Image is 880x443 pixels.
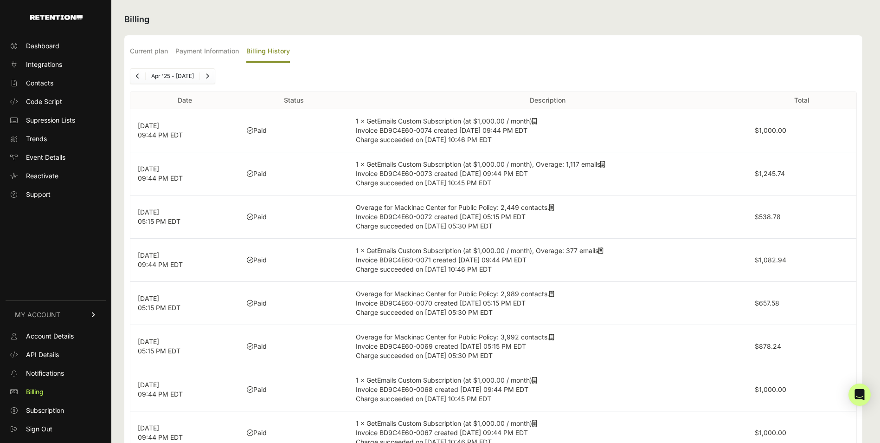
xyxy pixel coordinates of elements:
[348,195,748,239] td: Overage for Mackinac Center for Public Policy: 2,449 contacts.
[138,294,232,313] p: [DATE] 05:15 PM EDT
[755,256,786,264] label: $1,082.94
[200,69,215,84] a: Next
[26,171,58,181] span: Reactivate
[755,342,781,350] label: $878.24
[356,179,491,187] span: Charge succeeded on [DATE] 10:45 PM EDT
[138,337,232,356] p: [DATE] 05:15 PM EDT
[239,152,348,195] td: Paid
[26,424,52,434] span: Sign Out
[26,134,47,143] span: Trends
[15,310,60,319] span: MY ACCOUNT
[356,299,526,307] span: Invoice BD9C4E60-0070 created [DATE] 05:15 PM EDT
[356,395,491,403] span: Charge succeeded on [DATE] 10:45 PM EDT
[26,406,64,415] span: Subscription
[26,60,62,69] span: Integrations
[138,208,232,226] p: [DATE] 05:15 PM EDT
[6,300,106,329] a: MY ACCOUNT
[239,92,348,109] th: Status
[348,368,748,411] td: 1 × GetEmails Custom Subscription (at $1,000.00 / month)
[348,152,748,195] td: 1 × GetEmails Custom Subscription (at $1,000.00 / month), Overage: 1,117 emails
[130,92,239,109] th: Date
[755,299,779,307] label: $657.58
[246,41,290,63] label: Billing History
[26,78,53,88] span: Contacts
[130,41,168,63] label: Current plan
[138,121,232,140] p: [DATE] 09:44 PM EDT
[26,153,65,162] span: Event Details
[356,385,528,393] span: Invoice BD9C4E60-0068 created [DATE] 09:44 PM EDT
[6,187,106,202] a: Support
[356,308,493,316] span: Charge succeeded on [DATE] 05:30 PM EDT
[356,352,493,359] span: Charge succeeded on [DATE] 05:30 PM EDT
[26,332,74,341] span: Account Details
[848,384,871,406] div: Open Intercom Messenger
[356,342,526,350] span: Invoice BD9C4E60-0069 created [DATE] 05:15 PM EDT
[348,239,748,282] td: 1 × GetEmails Custom Subscription (at $1,000.00 / month), Overage: 377 emails
[755,213,781,221] label: $538.78
[6,76,106,91] a: Contacts
[239,325,348,368] td: Paid
[239,368,348,411] td: Paid
[747,92,856,109] th: Total
[755,429,786,436] label: $1,000.00
[138,380,232,399] p: [DATE] 09:44 PM EDT
[6,113,106,128] a: Supression Lists
[6,169,106,183] a: Reactivate
[26,116,75,125] span: Supression Lists
[239,109,348,152] td: Paid
[356,429,528,436] span: Invoice BD9C4E60-0067 created [DATE] 09:44 PM EDT
[6,39,106,53] a: Dashboard
[6,422,106,436] a: Sign Out
[356,222,493,230] span: Charge succeeded on [DATE] 05:30 PM EDT
[175,41,239,63] label: Payment Information
[356,136,492,143] span: Charge succeeded on [DATE] 10:46 PM EDT
[138,164,232,183] p: [DATE] 09:44 PM EDT
[348,282,748,325] td: Overage for Mackinac Center for Public Policy: 2,989 contacts.
[755,126,786,134] label: $1,000.00
[348,325,748,368] td: Overage for Mackinac Center for Public Policy: 3,992 contacts.
[6,131,106,146] a: Trends
[145,72,199,80] li: Apr '25 - [DATE]
[356,213,526,221] span: Invoice BD9C4E60-0072 created [DATE] 05:15 PM EDT
[6,384,106,399] a: Billing
[239,282,348,325] td: Paid
[26,41,59,51] span: Dashboard
[6,150,106,165] a: Event Details
[6,366,106,381] a: Notifications
[6,347,106,362] a: API Details
[239,239,348,282] td: Paid
[755,385,786,393] label: $1,000.00
[356,169,528,177] span: Invoice BD9C4E60-0073 created [DATE] 09:44 PM EDT
[130,69,145,84] a: Previous
[26,97,62,106] span: Code Script
[6,94,106,109] a: Code Script
[26,369,64,378] span: Notifications
[6,403,106,418] a: Subscription
[26,387,44,397] span: Billing
[138,423,232,442] p: [DATE] 09:44 PM EDT
[124,13,862,26] h2: Billing
[6,57,106,72] a: Integrations
[348,92,748,109] th: Description
[26,350,59,359] span: API Details
[30,15,83,20] img: Retention.com
[356,256,527,264] span: Invoice BD9C4E60-0071 created [DATE] 09:44 PM EDT
[356,265,492,273] span: Charge succeeded on [DATE] 10:46 PM EDT
[348,109,748,152] td: 1 × GetEmails Custom Subscription (at $1,000.00 / month)
[6,329,106,344] a: Account Details
[26,190,51,199] span: Support
[138,251,232,269] p: [DATE] 09:44 PM EDT
[356,126,527,134] span: Invoice BD9C4E60-0074 created [DATE] 09:44 PM EDT
[239,195,348,239] td: Paid
[755,169,785,177] label: $1,245.74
